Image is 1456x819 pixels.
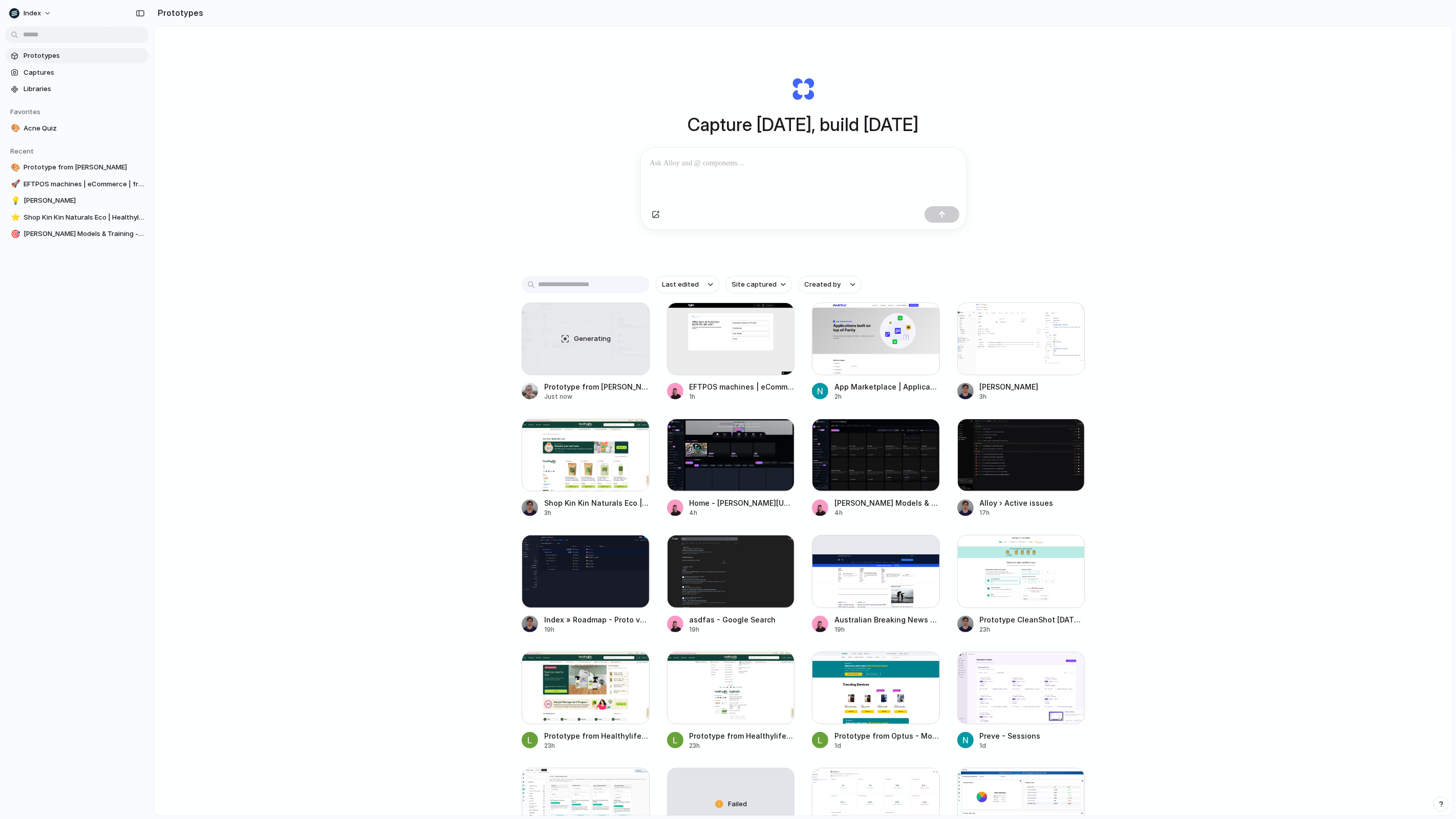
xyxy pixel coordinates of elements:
div: 1d [980,741,1041,750]
div: 2h [834,392,940,401]
div: 🎯 [11,228,18,240]
a: App Marketplace | Applications built on top of Partly InfrastructureApp Marketplace | Application... [812,303,940,401]
a: Shop Kin Kin Naturals Eco | HealthylifeShop Kin Kin Naturals Eco | Healthylife3h [522,419,650,518]
a: 🎨Acne Quiz [5,121,148,136]
div: EFTPOS machines | eCommerce | free quote | Tyro [690,381,795,392]
div: 23h [544,741,650,750]
a: 🎯[PERSON_NAME] Models & Training - [PERSON_NAME][URL] [5,226,148,242]
a: 🎨Prototype from [PERSON_NAME] [5,160,148,175]
button: 🚀 [9,179,19,189]
button: Index [5,5,57,21]
a: Leonardo Ai Models & Training - Leonardo.Ai[PERSON_NAME] Models & Training - [PERSON_NAME][URL]4h [812,419,940,518]
div: [PERSON_NAME] Models & Training - [PERSON_NAME][URL] [834,498,940,508]
a: Prototype CleanShot 2025-08-20 at 15.22.50@2x.pngPrototype CleanShot [DATE] 15.22.50@2x.png23h [957,535,1085,634]
h1: Capture [DATE], build [DATE] [688,111,919,138]
div: 🎨 [11,122,18,134]
div: Australian Breaking News Headlines & World News Online | [DOMAIN_NAME] [834,614,940,625]
a: Alloy › Active issuesAlloy › Active issues17h [957,419,1085,518]
div: [PERSON_NAME] [980,381,1039,392]
div: Prototype from Optus - Mobile Phones, nbn, Home Internet, Entertainment and Sport [834,730,940,741]
div: asdfas - Google Search [690,614,776,625]
div: 1d [834,741,940,750]
div: 19h [834,625,940,634]
span: Captures [24,68,144,78]
span: EFTPOS machines | eCommerce | free quote | Tyro [24,179,144,189]
span: Created by [804,279,841,290]
div: Prototype CleanShot [DATE] 15.22.50@2x.png [980,614,1085,625]
div: ⭐ [11,211,18,223]
button: 🎨 [9,162,19,173]
span: Prototypes [24,51,144,61]
a: Prototype from Healthylife & Healthylife Pharmacy (Formerly Superpharmacy)Prototype from Healthyl... [522,652,650,750]
a: Prototype from Aleksi Kallio - AttioGeneratingPrototype from [PERSON_NAME]Just now [522,303,650,401]
div: Prototype from Healthylife & Healthylife Pharmacy (Formerly Superpharmacy) [544,730,650,741]
a: ⭐Shop Kin Kin Naturals Eco | Healthylife [5,210,148,225]
span: [PERSON_NAME] Models & Training - [PERSON_NAME][URL] [24,229,144,239]
div: Prototype from [PERSON_NAME] [544,381,650,392]
button: 💡 [9,196,19,206]
span: Prototype from [PERSON_NAME] [24,162,144,173]
div: Index » Roadmap - Proto variant [544,614,650,625]
span: Generating [574,334,611,344]
div: Alloy › Active issues [980,498,1054,508]
div: 19h [690,625,776,634]
a: EFTPOS machines | eCommerce | free quote | TyroEFTPOS machines | eCommerce | free quote | Tyro1h [667,303,795,401]
button: Last edited [656,276,719,293]
a: 💡[PERSON_NAME] [5,193,148,208]
div: App Marketplace | Applications built on top of Partly Infrastructure [834,381,940,392]
a: asdfas - Google Searchasdfas - Google Search19h [667,535,795,634]
div: 1h [690,392,795,401]
div: 23h [980,625,1085,634]
div: 3h [980,392,1039,401]
div: 💡 [11,195,18,207]
button: ⭐ [9,212,19,223]
div: 19h [544,625,650,634]
a: Australian Breaking News Headlines & World News Online | SMH.com.auAustralian Breaking News Headl... [812,535,940,634]
button: 🎯 [9,229,19,239]
span: Site captured [732,279,777,290]
div: 🚀 [11,178,18,190]
span: Index [24,8,41,18]
a: 🚀EFTPOS machines | eCommerce | free quote | Tyro [5,177,148,192]
button: 🎨 [9,123,19,134]
div: 🎨 [11,162,18,174]
div: 17h [980,508,1054,518]
div: 23h [690,741,795,750]
div: 4h [690,508,795,518]
span: Recent [10,147,34,155]
a: Aleksi Kallio - Attio[PERSON_NAME]3h [957,303,1085,401]
a: Prototype from Healthylife & Healthylife Pharmacy | Your online health destinationPrototype from ... [667,652,795,750]
div: 3h [544,508,650,518]
a: Prototypes [5,48,148,63]
button: Created by [798,276,862,293]
a: Captures [5,65,148,80]
button: Site captured [725,276,792,293]
div: Just now [544,392,650,401]
span: Failed [728,799,747,809]
a: Prototype from Optus - Mobile Phones, nbn, Home Internet, Entertainment and SportPrototype from O... [812,652,940,750]
h2: Prototypes [154,7,203,19]
div: Home - [PERSON_NAME][URL] [690,498,795,508]
span: [PERSON_NAME] [24,196,144,206]
div: Prototype from Healthylife & Healthylife Pharmacy | Your online health destination [690,730,795,741]
span: Favorites [10,107,40,116]
a: Libraries [5,81,148,97]
span: Acne Quiz [24,123,144,134]
span: Libraries [24,84,144,94]
div: 4h [834,508,940,518]
a: Index » Roadmap - Proto variantIndex » Roadmap - Proto variant19h [522,535,650,634]
span: Last edited [662,279,699,290]
div: Preve - Sessions [980,730,1041,741]
div: Shop Kin Kin Naturals Eco | Healthylife [544,498,650,508]
a: Home - Leonardo.AiHome - [PERSON_NAME][URL]4h [667,419,795,518]
a: Preve - SessionsPreve - Sessions1d [957,652,1085,750]
span: Shop Kin Kin Naturals Eco | Healthylife [24,212,144,223]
